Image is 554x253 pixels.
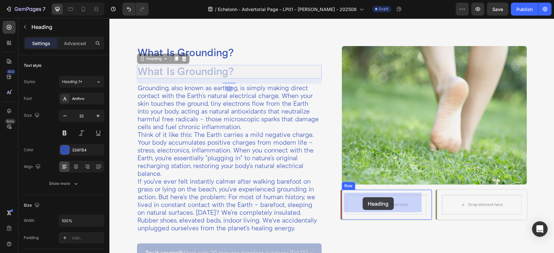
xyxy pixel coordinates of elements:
input: Auto [59,215,104,226]
span: Draft [379,6,388,12]
p: Settings [32,40,50,47]
div: Undo/Redo [122,3,149,16]
p: 7 [43,5,45,13]
p: Advanced [64,40,86,47]
div: Publish [516,6,533,13]
div: 450 [6,69,16,74]
div: Styles [24,79,35,85]
p: Heading [31,23,102,31]
div: Font [24,96,32,102]
div: Size [24,111,41,120]
div: Padding [24,235,39,241]
div: Add... [72,235,103,241]
span: Echelonn - Advertorial Page - LP01 - [PERSON_NAME] - 202508 [218,6,357,13]
div: Width [24,218,34,223]
div: 334FB4 [72,147,103,153]
iframe: Design area [109,18,554,253]
span: Heading 1* [62,79,82,85]
button: 7 [3,3,48,16]
div: Beta [5,119,16,124]
div: Color [24,147,34,153]
button: Publish [511,3,538,16]
button: Heading 1* [59,76,104,88]
div: Text style [24,63,42,68]
span: Save [492,6,503,12]
div: Size [24,201,41,210]
button: Save [487,3,508,16]
div: Align [24,163,42,171]
div: Open Intercom Messenger [532,221,548,237]
span: / [215,6,216,13]
div: Anthro [72,96,103,102]
button: Show more [24,178,104,189]
div: Show more [49,180,79,187]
